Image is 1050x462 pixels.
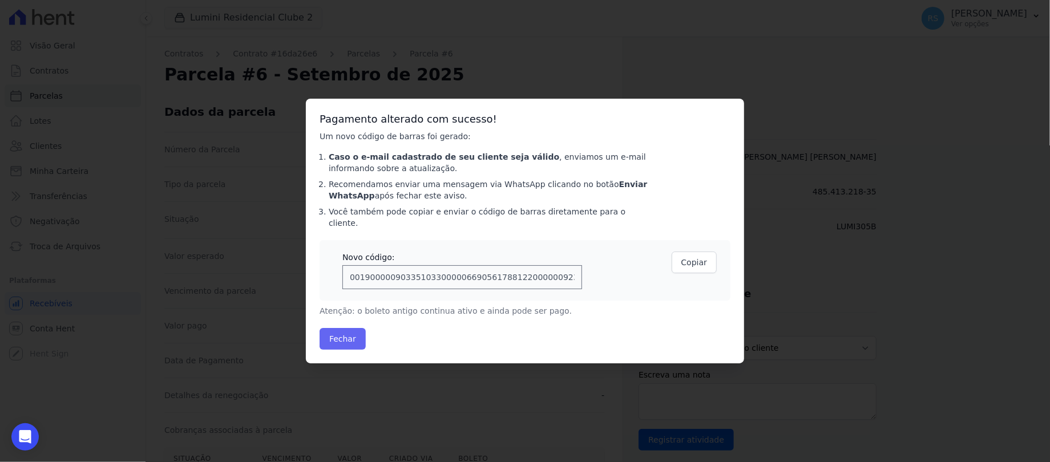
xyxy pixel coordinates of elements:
strong: Caso o e-mail cadastrado de seu cliente seja válido [329,152,559,161]
li: , enviamos um e-mail informando sobre a atualização. [329,151,648,174]
h3: Pagamento alterado com sucesso! [320,112,730,126]
input: 00190000090335103300000669056178812200000092317 [342,265,582,289]
p: Um novo código de barras foi gerado: [320,131,648,142]
li: Você também pode copiar e enviar o código de barras diretamente para o cliente. [329,206,648,229]
button: Fechar [320,328,366,350]
button: Copiar [672,252,717,273]
div: Novo código: [342,252,582,263]
li: Recomendamos enviar uma mensagem via WhatsApp clicando no botão após fechar este aviso. [329,179,648,201]
div: Open Intercom Messenger [11,423,39,451]
p: Atenção: o boleto antigo continua ativo e ainda pode ser pago. [320,305,648,317]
